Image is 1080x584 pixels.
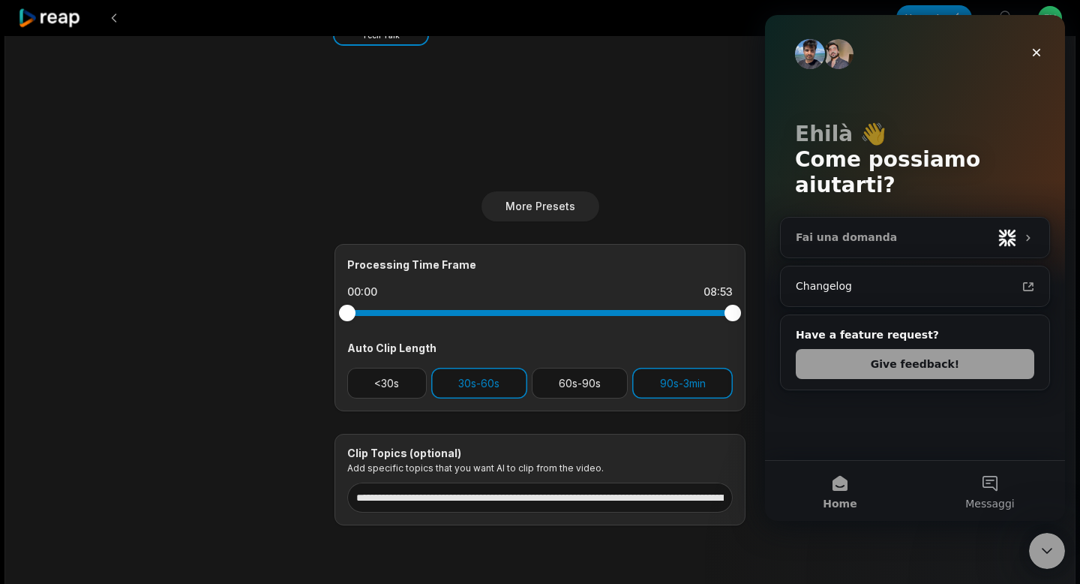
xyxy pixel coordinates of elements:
[896,5,972,31] button: Upgrade
[632,368,733,399] button: 90s-3min
[347,462,733,474] p: Add specific topics that you want AI to clip from the video.
[347,340,733,356] div: Auto Clip Length
[347,447,733,460] div: Clip Topics (optional)
[1029,533,1065,569] iframe: Intercom live chat
[703,284,733,300] div: 08:53
[481,191,599,221] button: More Presets
[347,368,427,399] button: <30s
[347,257,733,272] div: Processing Time Frame
[347,284,377,300] div: 00:00
[765,15,1065,521] iframe: Intercom live chat
[431,368,527,399] button: 30s-60s
[532,368,628,399] button: 60s-90s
